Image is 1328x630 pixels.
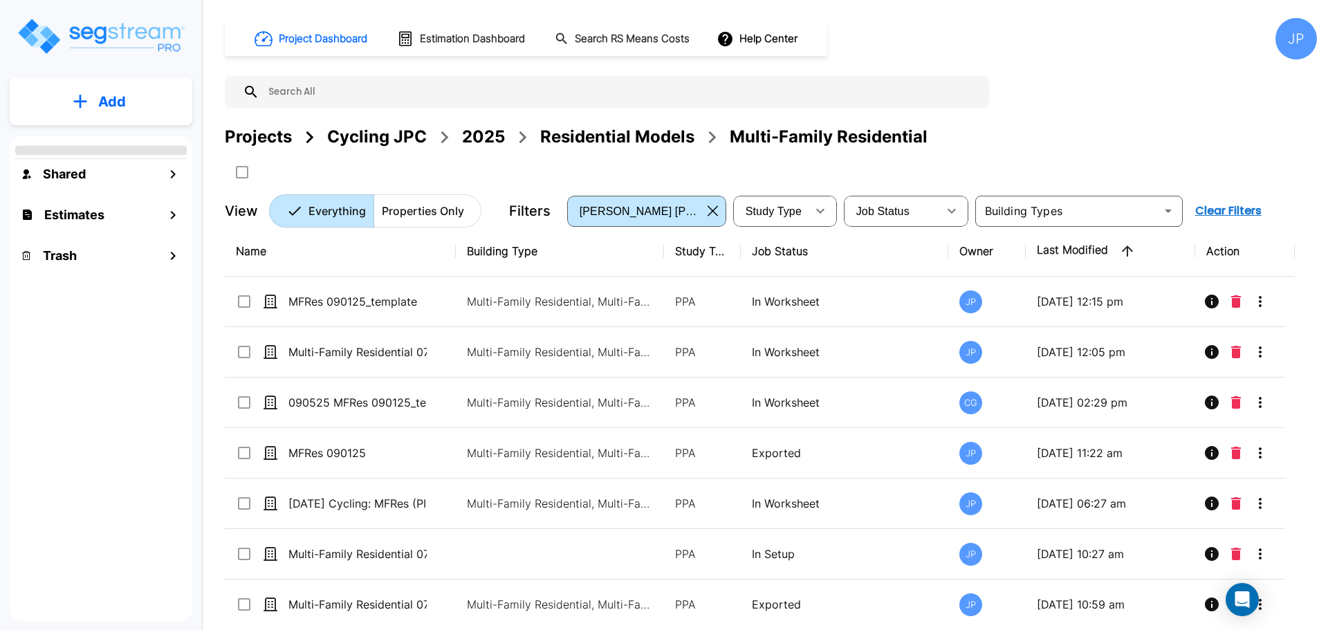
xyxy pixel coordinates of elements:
[1226,490,1246,517] button: Delete
[1246,288,1274,315] button: More-Options
[1037,445,1184,461] p: [DATE] 11:22 am
[467,394,654,411] p: Multi-Family Residential, Multi-Family Residential Site
[752,596,938,613] p: Exported
[98,91,126,112] p: Add
[456,226,664,277] th: Building Type
[373,194,481,228] button: Properties Only
[259,76,982,108] input: Search All
[741,226,949,277] th: Job Status
[1026,226,1195,277] th: Last Modified
[327,124,427,149] div: Cycling JPC
[752,394,938,411] p: In Worksheet
[675,596,730,613] p: PPA
[856,205,910,217] span: Job Status
[1226,583,1259,616] div: Open Intercom Messenger
[225,124,292,149] div: Projects
[540,124,694,149] div: Residential Models
[1037,596,1184,613] p: [DATE] 10:59 am
[308,203,366,219] p: Everything
[288,445,427,461] p: MFRes 090125
[959,391,982,414] div: CG
[288,546,427,562] p: Multi-Family Residential 071425_template
[467,445,654,461] p: Multi-Family Residential, Multi-Family Residential Site
[675,293,730,310] p: PPA
[288,344,427,360] p: Multi-Family Residential 071425_template
[736,192,806,230] div: Select
[1246,439,1274,467] button: More-Options
[1246,540,1274,568] button: More-Options
[1198,540,1226,568] button: Info
[382,203,464,219] p: Properties Only
[575,31,690,47] h1: Search RS Means Costs
[225,201,258,221] p: View
[288,495,427,512] p: [DATE] Cycling: MFRes (PIS: [DATE])_template
[1275,18,1317,59] div: JP
[752,495,938,512] p: In Worksheet
[467,495,654,512] p: Multi-Family Residential, Multi-Family Residential Site
[1226,338,1246,366] button: Delete
[1190,197,1267,225] button: Clear Filters
[959,492,982,515] div: JP
[959,290,982,313] div: JP
[959,341,982,364] div: JP
[570,192,702,230] div: Select
[847,192,938,230] div: Select
[730,124,928,149] div: Multi-Family Residential
[391,24,533,53] button: Estimation Dashboard
[1198,389,1226,416] button: Info
[1246,389,1274,416] button: More-Options
[1246,490,1274,517] button: More-Options
[43,246,77,265] h1: Trash
[467,596,654,613] p: Multi-Family Residential, Multi-Family Residential Site
[675,344,730,360] p: PPA
[462,124,505,149] div: 2025
[1198,288,1226,315] button: Info
[10,82,192,122] button: Add
[1198,490,1226,517] button: Info
[948,226,1025,277] th: Owner
[1226,540,1246,568] button: Delete
[1037,344,1184,360] p: [DATE] 12:05 pm
[549,26,697,53] button: Search RS Means Costs
[959,442,982,465] div: JP
[1226,389,1246,416] button: Delete
[752,344,938,360] p: In Worksheet
[43,165,86,183] h1: Shared
[675,495,730,512] p: PPA
[1198,591,1226,618] button: Info
[752,293,938,310] p: In Worksheet
[288,394,427,411] p: 090525 MFRes 090125_template
[44,205,104,224] h1: Estimates
[288,596,427,613] p: Multi-Family Residential 071425
[1226,288,1246,315] button: Delete
[509,201,551,221] p: Filters
[269,194,481,228] div: Platform
[420,31,525,47] h1: Estimation Dashboard
[675,394,730,411] p: PPA
[714,26,803,52] button: Help Center
[1198,338,1226,366] button: Info
[1198,439,1226,467] button: Info
[467,293,654,310] p: Multi-Family Residential, Multi-Family Residential Site
[959,543,982,566] div: JP
[228,158,256,186] button: SelectAll
[1037,293,1184,310] p: [DATE] 12:15 pm
[279,31,367,47] h1: Project Dashboard
[269,194,374,228] button: Everything
[1159,201,1178,221] button: Open
[675,445,730,461] p: PPA
[467,344,654,360] p: Multi-Family Residential, Multi-Family Residential Site
[288,293,427,310] p: MFRes 090125_template
[1226,439,1246,467] button: Delete
[249,24,375,54] button: Project Dashboard
[225,226,456,277] th: Name
[752,445,938,461] p: Exported
[1246,338,1274,366] button: More-Options
[979,201,1156,221] input: Building Types
[675,546,730,562] p: PPA
[746,205,802,217] span: Study Type
[1195,226,1295,277] th: Action
[1037,546,1184,562] p: [DATE] 10:27 am
[752,546,938,562] p: In Setup
[16,17,185,56] img: Logo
